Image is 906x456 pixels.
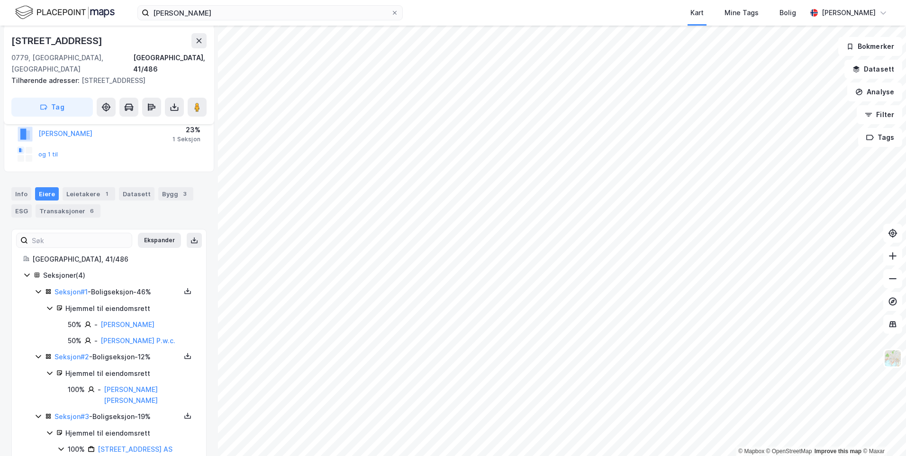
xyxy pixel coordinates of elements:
div: [STREET_ADDRESS] [11,33,104,48]
div: 6 [87,206,97,216]
input: Søk [28,233,132,247]
div: Datasett [119,187,154,201]
a: Improve this map [815,448,861,455]
a: Seksjon#1 [54,288,88,296]
div: 100% [68,444,85,455]
div: Kontrollprogram for chat [859,410,906,456]
div: [GEOGRAPHIC_DATA], 41/486 [32,254,195,265]
button: Filter [857,105,902,124]
div: 50% [68,335,82,347]
div: - [98,384,101,395]
div: Leietakere [63,187,115,201]
div: Seksjoner ( 4 ) [43,270,195,281]
div: - Boligseksjon - 46% [54,286,181,298]
button: Bokmerker [838,37,902,56]
button: Ekspander [138,233,181,248]
div: - [94,335,98,347]
div: 50% [68,319,82,330]
div: 1 Seksjon [172,136,200,143]
a: OpenStreetMap [766,448,812,455]
div: 0779, [GEOGRAPHIC_DATA], [GEOGRAPHIC_DATA] [11,52,133,75]
input: Søk på adresse, matrikkel, gårdeiere, leietakere eller personer [149,6,391,20]
div: - [94,319,98,330]
div: Hjemmel til eiendomsrett [65,368,195,379]
div: Hjemmel til eiendomsrett [65,303,195,314]
div: [GEOGRAPHIC_DATA], 41/486 [133,52,207,75]
a: [PERSON_NAME] [PERSON_NAME] [104,385,158,405]
div: Transaksjoner [36,204,100,218]
a: [PERSON_NAME] P.w.c. [100,337,175,345]
img: Z [884,349,902,367]
button: Tag [11,98,93,117]
div: 23% [172,124,200,136]
a: [PERSON_NAME] [100,320,154,328]
div: Bolig [779,7,796,18]
div: 1 [102,189,111,199]
a: Seksjon#2 [54,353,89,361]
button: Analyse [847,82,902,101]
div: [STREET_ADDRESS] [11,75,199,86]
button: Tags [858,128,902,147]
div: ESG [11,204,32,218]
iframe: Chat Widget [859,410,906,456]
div: [PERSON_NAME] [822,7,876,18]
div: 100% [68,384,85,395]
div: Hjemmel til eiendomsrett [65,428,195,439]
div: Info [11,187,31,201]
span: Tilhørende adresser: [11,76,82,84]
a: Mapbox [738,448,764,455]
div: 3 [180,189,190,199]
div: Kart [690,7,704,18]
a: [STREET_ADDRESS] AS [98,445,172,453]
div: Eiere [35,187,59,201]
img: logo.f888ab2527a4732fd821a326f86c7f29.svg [15,4,115,21]
a: Seksjon#3 [54,412,89,420]
button: Datasett [844,60,902,79]
div: - Boligseksjon - 19% [54,411,181,422]
div: Bygg [158,187,193,201]
div: Mine Tags [725,7,759,18]
div: - Boligseksjon - 12% [54,351,181,363]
